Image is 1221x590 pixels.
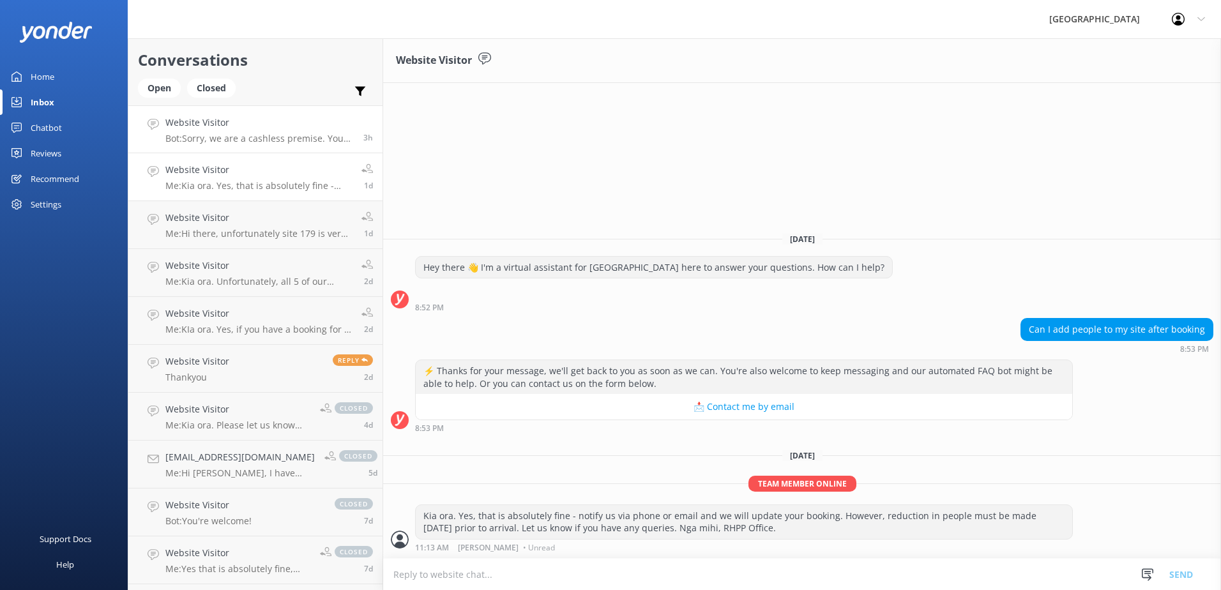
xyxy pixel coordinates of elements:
[782,234,823,245] span: [DATE]
[415,423,1073,432] div: Sep 09 2025 08:53pm (UTC +12:00) Pacific/Auckland
[187,80,242,95] a: Closed
[31,89,54,115] div: Inbox
[31,166,79,192] div: Recommend
[128,297,383,345] a: Website VisitorMe:KIa ora. Yes, if you have a booking for a Group Lodge (triple or quad) there is...
[416,360,1072,394] div: ⚡ Thanks for your message, we'll get back to you as soon as we can. You're also welcome to keep m...
[165,228,352,239] p: Me: Hi there, unfortunately site 179 is very popular and not available at all until [DATE].
[333,354,373,366] span: Reply
[165,498,252,512] h4: Website Visitor
[1021,319,1213,340] div: Can I add people to my site after booking
[165,276,352,287] p: Me: Kia ora. Unfortunately, all 5 of our Tourist Flats are fully booked. Let us know if you have ...
[56,552,74,577] div: Help
[368,467,377,478] span: Sep 06 2025 10:04am (UTC +12:00) Pacific/Auckland
[523,544,555,552] span: • Unread
[138,48,373,72] h2: Conversations
[138,80,187,95] a: Open
[165,546,310,560] h4: Website Visitor
[128,345,383,393] a: Website VisitorThankyouReply2d
[165,450,315,464] h4: [EMAIL_ADDRESS][DOMAIN_NAME]
[335,498,373,510] span: closed
[19,22,93,43] img: yonder-white-logo.png
[364,180,373,191] span: Sep 10 2025 11:13am (UTC +12:00) Pacific/Auckland
[364,372,373,382] span: Sep 08 2025 04:28pm (UTC +12:00) Pacific/Auckland
[782,450,823,461] span: [DATE]
[1020,344,1213,353] div: Sep 09 2025 08:53pm (UTC +12:00) Pacific/Auckland
[128,536,383,584] a: Website VisitorMe:Yes that is absolutely fine, depending on availability. Just give us a call or ...
[458,544,519,552] span: [PERSON_NAME]
[165,402,310,416] h4: Website Visitor
[165,163,352,177] h4: Website Visitor
[165,133,354,144] p: Bot: Sorry, we are a cashless premise. You will need to pay at the time of booking with either a ...
[138,79,181,98] div: Open
[165,306,352,321] h4: Website Visitor
[128,249,383,297] a: Website VisitorMe:Kia ora. Unfortunately, all 5 of our Tourist Flats are fully booked. Let us kno...
[165,372,229,383] p: Thankyou
[416,257,892,278] div: Hey there 👋 I'm a virtual assistant for [GEOGRAPHIC_DATA] here to answer your questions. How can ...
[415,543,1073,552] div: Sep 10 2025 11:13am (UTC +12:00) Pacific/Auckland
[1180,345,1209,353] strong: 8:53 PM
[364,420,373,430] span: Sep 06 2025 05:18pm (UTC +12:00) Pacific/Auckland
[31,115,62,140] div: Chatbot
[128,201,383,249] a: Website VisitorMe:Hi there, unfortunately site 179 is very popular and not available at all until...
[128,441,383,488] a: [EMAIL_ADDRESS][DOMAIN_NAME]Me:Hi [PERSON_NAME], I have seen your bookings you are trying to make...
[165,420,310,431] p: Me: Kia ora. Please let us know which dates you are wanting the Tourist Flat. Nga mihi, RHPP Office.
[31,64,54,89] div: Home
[415,425,444,432] strong: 8:53 PM
[335,546,373,557] span: closed
[364,228,373,239] span: Sep 09 2025 04:41pm (UTC +12:00) Pacific/Auckland
[335,402,373,414] span: closed
[416,505,1072,539] div: Kia ora. Yes, that is absolutely fine - notify us via phone or email and we will update your book...
[128,393,383,441] a: Website VisitorMe:Kia ora. Please let us know which dates you are wanting the Tourist Flat. Nga m...
[416,394,1072,420] button: 📩 Contact me by email
[396,52,472,69] h3: Website Visitor
[364,563,373,574] span: Sep 04 2025 11:35am (UTC +12:00) Pacific/Auckland
[165,354,229,368] h4: Website Visitor
[748,476,856,492] span: Team member online
[165,259,352,273] h4: Website Visitor
[415,544,449,552] strong: 11:13 AM
[128,488,383,536] a: Website VisitorBot:You're welcome!closed7d
[128,105,383,153] a: Website VisitorBot:Sorry, we are a cashless premise. You will need to pay at the time of booking ...
[364,324,373,335] span: Sep 09 2025 11:48am (UTC +12:00) Pacific/Auckland
[364,276,373,287] span: Sep 09 2025 11:50am (UTC +12:00) Pacific/Auckland
[31,192,61,217] div: Settings
[165,515,252,527] p: Bot: You're welcome!
[165,467,315,479] p: Me: Hi [PERSON_NAME], I have seen your bookings you are trying to make for next weekend. If you c...
[128,153,383,201] a: Website VisitorMe:Kia ora. Yes, that is absolutely fine - notify us via phone or email and we wil...
[415,304,444,312] strong: 8:52 PM
[187,79,236,98] div: Closed
[415,303,893,312] div: Sep 09 2025 08:52pm (UTC +12:00) Pacific/Auckland
[31,140,61,166] div: Reviews
[165,324,352,335] p: Me: KIa ora. Yes, if you have a booking for a Group Lodge (triple or quad) there is a parking spa...
[364,515,373,526] span: Sep 04 2025 12:57pm (UTC +12:00) Pacific/Auckland
[339,450,377,462] span: closed
[165,180,352,192] p: Me: Kia ora. Yes, that is absolutely fine - notify us via phone or email and we will update your ...
[165,116,354,130] h4: Website Visitor
[165,211,352,225] h4: Website Visitor
[40,526,91,552] div: Support Docs
[363,132,373,143] span: Sep 11 2025 10:05am (UTC +12:00) Pacific/Auckland
[165,563,310,575] p: Me: Yes that is absolutely fine, depending on availability. Just give us a call or send us an ema...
